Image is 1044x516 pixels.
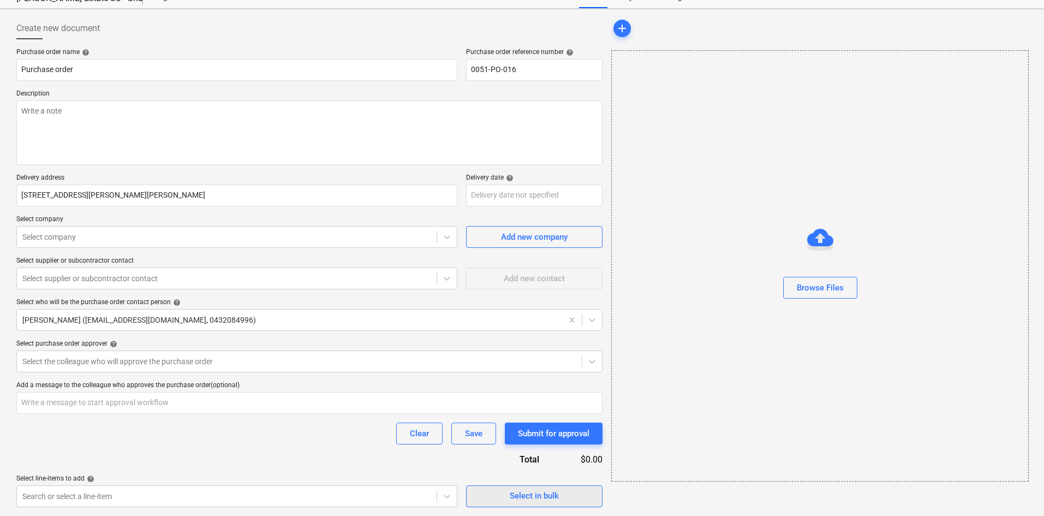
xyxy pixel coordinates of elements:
[16,185,457,206] input: Delivery address
[466,226,602,248] button: Add new company
[16,257,457,268] p: Select supplier or subcontractor contact
[501,230,568,244] div: Add new company
[504,174,514,182] span: help
[16,174,457,185] p: Delivery address
[611,50,1029,482] div: Browse Files
[85,475,94,483] span: help
[396,423,443,444] button: Clear
[466,185,602,206] input: Delivery date not specified
[518,426,589,441] div: Submit for approval
[564,49,574,56] span: help
[466,485,602,507] button: Select in bulk
[989,464,1044,516] iframe: Chat Widget
[16,215,457,226] p: Select company
[466,59,602,81] input: Order number
[466,174,602,182] div: Delivery date
[505,423,602,444] button: Submit for approval
[451,423,496,444] button: Save
[16,392,602,414] input: Write a message to start approval workflow
[797,281,844,295] div: Browse Files
[557,453,602,466] div: $0.00
[783,277,857,299] button: Browse Files
[466,48,602,57] div: Purchase order reference number
[16,59,457,81] input: Document name
[16,22,100,35] span: Create new document
[410,426,429,441] div: Clear
[16,381,602,390] div: Add a message to the colleague who approves the purchase order (optional)
[16,475,457,483] div: Select line-items to add
[510,489,559,503] div: Select in bulk
[16,340,602,348] div: Select purchase order approver
[80,49,90,56] span: help
[16,48,457,57] div: Purchase order name
[16,298,602,307] div: Select who will be the purchase order contact person
[465,426,482,441] div: Save
[108,340,117,348] span: help
[461,453,557,466] div: Total
[16,90,602,100] p: Description
[171,299,181,306] span: help
[616,22,629,35] span: add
